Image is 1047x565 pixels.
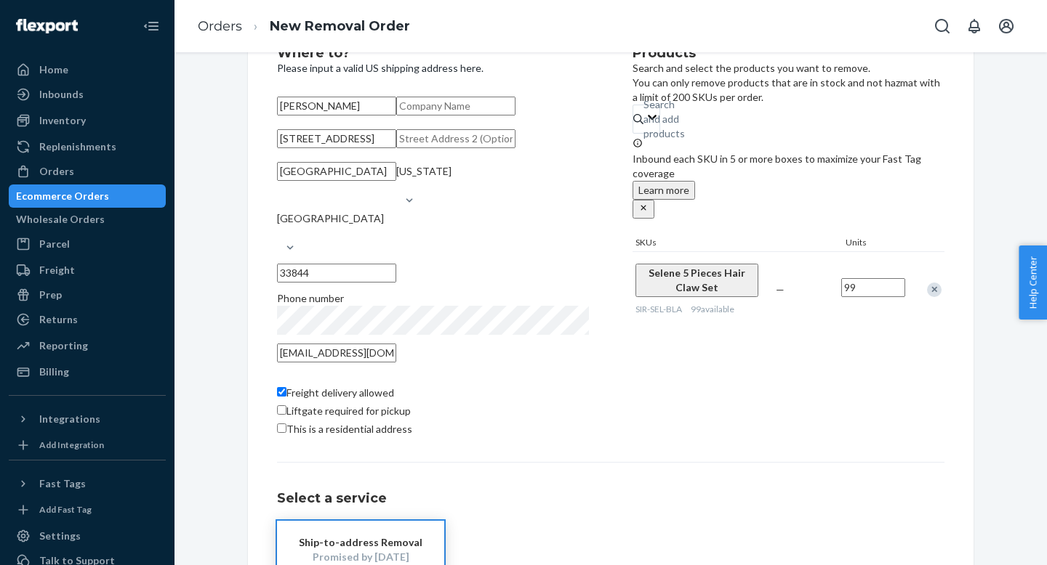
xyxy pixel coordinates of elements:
[16,212,105,227] div: Wholesale Orders
[9,283,166,306] a: Prep
[635,264,758,297] button: Selene 5 Pieces Hair Claw Set
[277,344,396,362] input: Email (Required)
[9,472,166,495] button: Fast Tags
[277,423,286,433] input: This is a residential address
[198,18,242,34] a: Orders
[277,292,344,304] span: Phone number
[9,160,166,183] a: Orders
[277,211,384,226] div: [GEOGRAPHIC_DATA]
[396,129,516,148] input: Street Address 2 (Optional)
[960,12,989,41] button: Open notifications
[277,46,589,61] h2: Where to?
[633,46,944,61] h2: Products
[277,129,396,148] input: Street Address
[633,61,944,105] p: Search and select the products you want to remove. You can only remove products that are in stock...
[39,312,78,327] div: Returns
[39,87,84,102] div: Inbounds
[928,12,957,41] button: Open Search Box
[39,113,86,128] div: Inventory
[277,264,396,282] input: ZIP Code
[137,12,166,41] button: Close Navigation
[16,189,109,203] div: Ecommerce Orders
[39,503,92,516] div: Add Fast Tag
[9,208,166,231] a: Wholesale Orders
[299,535,422,550] div: Ship-to-address Removal
[16,19,78,33] img: Flexport logo
[277,405,286,415] input: Liftgate required for pickup
[396,179,398,193] input: [US_STATE]
[9,334,166,357] a: Reporting
[927,282,942,297] div: Remove Item
[633,200,654,219] button: close
[9,524,166,548] a: Settings
[9,360,166,383] a: Billing
[9,58,166,81] a: Home
[9,407,166,431] button: Integrations
[39,476,86,491] div: Fast Tags
[9,436,166,454] a: Add Integration
[633,181,695,200] button: Learn more
[299,550,422,564] div: Promised by [DATE]
[9,83,166,106] a: Inbounds
[396,97,516,115] input: Company Name
[39,288,62,302] div: Prep
[9,501,166,519] a: Add Fast Tag
[841,278,905,297] input: Quantity
[39,338,88,353] div: Reporting
[9,135,166,158] a: Replenishments
[286,405,411,417] span: Liftgate required for pickup
[396,164,452,179] div: [US_STATE]
[992,12,1021,41] button: Open account menu
[39,237,70,251] div: Parcel
[39,439,104,451] div: Add Integration
[39,263,75,277] div: Freight
[9,109,166,132] a: Inventory
[277,162,396,181] input: City
[270,18,410,34] a: New Removal Order
[633,236,843,251] div: SKUs
[633,137,944,219] div: Inbound each SKU in 5 or more boxes to maximize your Fast Tag coverage
[649,267,745,293] span: Selene 5 Pieces Hair Claw Set
[39,139,116,154] div: Replenishments
[39,412,100,426] div: Integrations
[643,97,685,141] div: Search and add products
[9,259,166,282] a: Freight
[277,97,396,115] input: First & Last Name
[286,423,412,435] span: This is a residential address
[1019,245,1047,320] button: Help Center
[39,62,68,77] div: Home
[776,283,785,296] span: —
[186,5,422,48] ol: breadcrumbs
[9,232,166,256] a: Parcel
[277,226,278,240] input: [GEOGRAPHIC_DATA]
[39,365,69,379] div: Billing
[9,308,166,331] a: Returns
[635,304,682,314] span: SIR-SEL-BLA
[277,492,944,506] h1: Select a service
[691,304,734,314] span: 99 available
[39,529,81,543] div: Settings
[277,387,286,397] input: Freight delivery allowed
[843,236,908,251] div: Units
[31,10,83,23] span: Support
[277,61,589,76] p: Please input a valid US shipping address here.
[9,184,166,208] a: Ecommerce Orders
[39,164,74,179] div: Orders
[286,386,394,399] span: Freight delivery allowed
